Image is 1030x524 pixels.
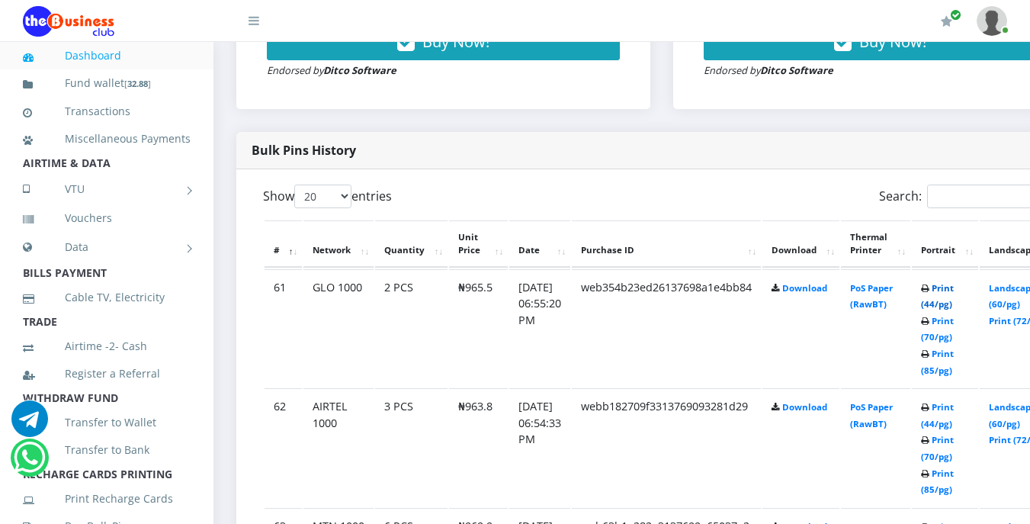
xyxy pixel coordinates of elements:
a: Download [782,401,827,413]
th: Unit Price: activate to sort column ascending [449,220,508,268]
a: PoS Paper (RawBT) [850,401,893,429]
span: Renew/Upgrade Subscription [950,9,961,21]
strong: Ditco Software [323,63,396,77]
strong: Ditco Software [760,63,833,77]
td: web354b23ed26137698a1e4bb84 [572,269,761,387]
a: Fund wallet[32.88] [23,66,191,101]
img: Logo [23,6,114,37]
a: Download [782,282,827,294]
a: PoS Paper (RawBT) [850,282,893,310]
a: Dashboard [23,38,191,73]
a: Airtime -2- Cash [23,329,191,364]
a: Register a Referral [23,356,191,391]
th: Purchase ID: activate to sort column ascending [572,220,761,268]
th: Download: activate to sort column ascending [762,220,839,268]
a: Chat for support [14,451,45,476]
td: 61 [265,269,302,387]
img: User [977,6,1007,36]
th: Quantity: activate to sort column ascending [375,220,448,268]
a: Print (44/pg) [921,282,954,310]
th: Network: activate to sort column ascending [303,220,374,268]
th: Date: activate to sort column ascending [509,220,570,268]
a: Miscellaneous Payments [23,121,191,156]
td: [DATE] 06:54:33 PM [509,388,570,506]
a: Cable TV, Electricity [23,280,191,315]
td: AIRTEL 1000 [303,388,374,506]
strong: Bulk Pins History [252,142,356,159]
small: Endorsed by [267,63,396,77]
td: ₦965.5 [449,269,508,387]
label: Show entries [263,185,392,208]
td: ₦963.8 [449,388,508,506]
td: 62 [265,388,302,506]
span: Buy Now! [422,31,489,52]
td: 3 PCS [375,388,448,506]
td: GLO 1000 [303,269,374,387]
th: Portrait: activate to sort column ascending [912,220,978,268]
td: 2 PCS [375,269,448,387]
a: Print (85/pg) [921,468,954,496]
td: webb182709f3313769093281d29 [572,388,761,506]
a: Transfer to Bank [23,432,191,468]
a: Transactions [23,94,191,129]
small: [ ] [124,78,151,89]
span: Buy Now! [859,31,926,52]
i: Renew/Upgrade Subscription [941,15,952,27]
td: [DATE] 06:55:20 PM [509,269,570,387]
th: Thermal Printer: activate to sort column ascending [841,220,910,268]
th: #: activate to sort column descending [265,220,302,268]
a: Print (44/pg) [921,401,954,429]
select: Showentries [294,185,351,208]
a: Print (70/pg) [921,315,954,343]
a: VTU [23,170,191,208]
a: Print Recharge Cards [23,481,191,516]
a: Chat for support [11,412,48,437]
a: Print (70/pg) [921,434,954,462]
b: 32.88 [127,78,148,89]
a: Vouchers [23,201,191,236]
a: Data [23,228,191,266]
small: Endorsed by [704,63,833,77]
a: Transfer to Wallet [23,405,191,440]
a: Print (85/pg) [921,348,954,376]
